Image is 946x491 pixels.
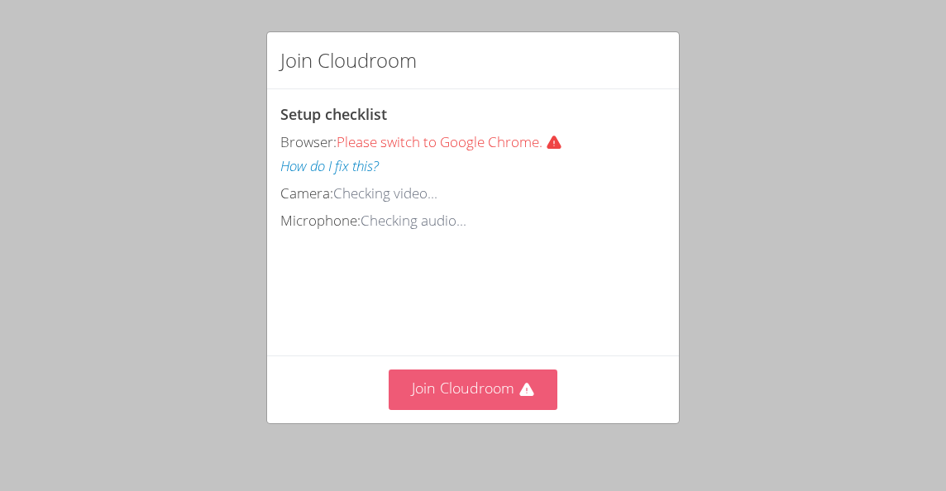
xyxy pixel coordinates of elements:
span: Checking video... [333,184,437,203]
span: Browser: [280,132,337,151]
span: Microphone: [280,211,361,230]
h2: Join Cloudroom [280,45,417,75]
button: How do I fix this? [280,155,379,179]
span: Camera: [280,184,333,203]
span: Checking audio... [361,211,466,230]
button: Join Cloudroom [389,369,558,410]
span: Please switch to Google Chrome. [337,132,569,151]
span: Setup checklist [280,104,387,124]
